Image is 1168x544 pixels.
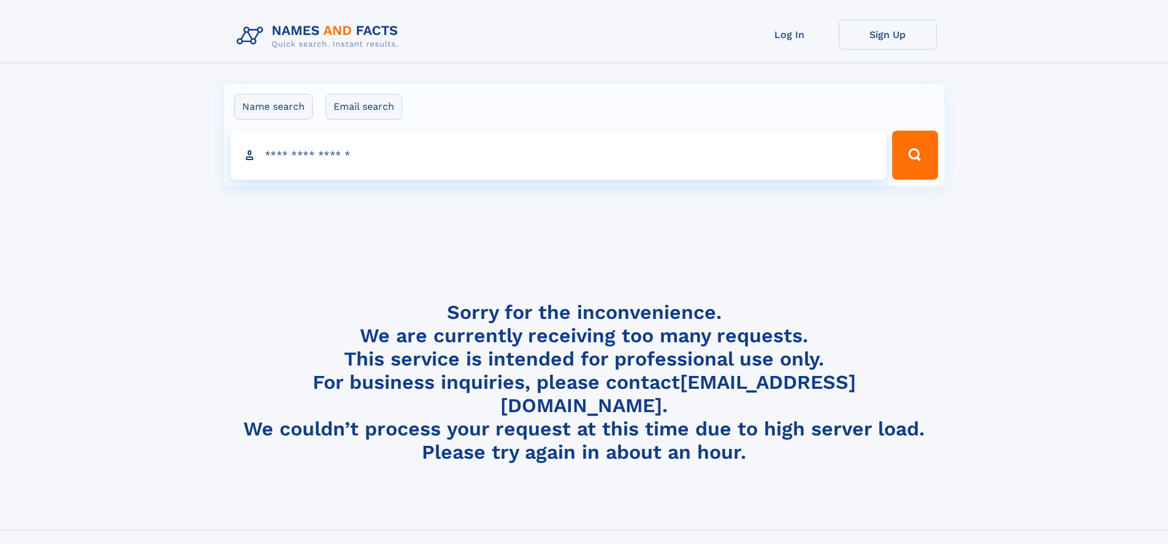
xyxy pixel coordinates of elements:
[231,131,887,180] input: search input
[892,131,937,180] button: Search Button
[232,20,408,53] img: Logo Names and Facts
[839,20,937,50] a: Sign Up
[500,370,856,417] a: [EMAIL_ADDRESS][DOMAIN_NAME]
[232,301,937,464] h4: Sorry for the inconvenience. We are currently receiving too many requests. This service is intend...
[234,94,313,120] label: Name search
[741,20,839,50] a: Log In
[326,94,402,120] label: Email search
